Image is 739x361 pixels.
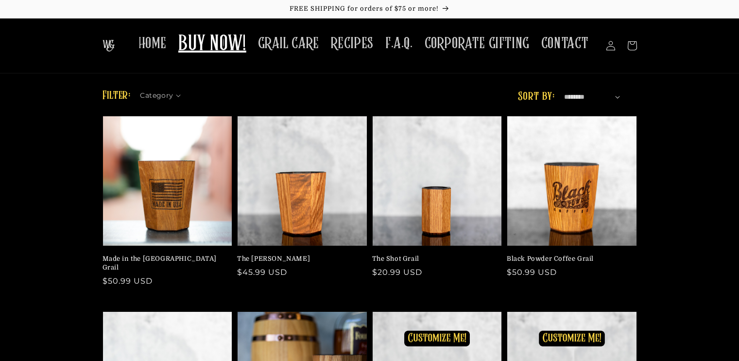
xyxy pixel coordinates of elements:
[535,28,595,59] a: CONTACT
[325,28,379,59] a: RECIPES
[10,5,729,13] p: FREE SHIPPING for orders of $75 or more!
[425,34,530,53] span: CORPORATE GIFTING
[103,87,131,105] h2: Filter:
[258,34,319,53] span: GRAIL CARE
[379,28,419,59] a: F.A.Q.
[331,34,374,53] span: RECIPES
[178,31,246,58] span: BUY NOW!
[103,40,115,52] img: The Whiskey Grail
[140,88,187,98] summary: Category
[518,91,554,103] label: Sort by:
[372,254,497,263] a: The Shot Grail
[252,28,325,59] a: GRAIL CARE
[385,34,413,53] span: F.A.Q.
[541,34,589,53] span: CONTACT
[138,34,167,53] span: HOME
[140,90,173,101] span: Category
[507,254,631,263] a: Black Powder Coffee Grail
[237,254,361,263] a: The [PERSON_NAME]
[172,25,252,64] a: BUY NOW!
[103,254,227,272] a: Made in the [GEOGRAPHIC_DATA] Grail
[133,28,172,59] a: HOME
[419,28,535,59] a: CORPORATE GIFTING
